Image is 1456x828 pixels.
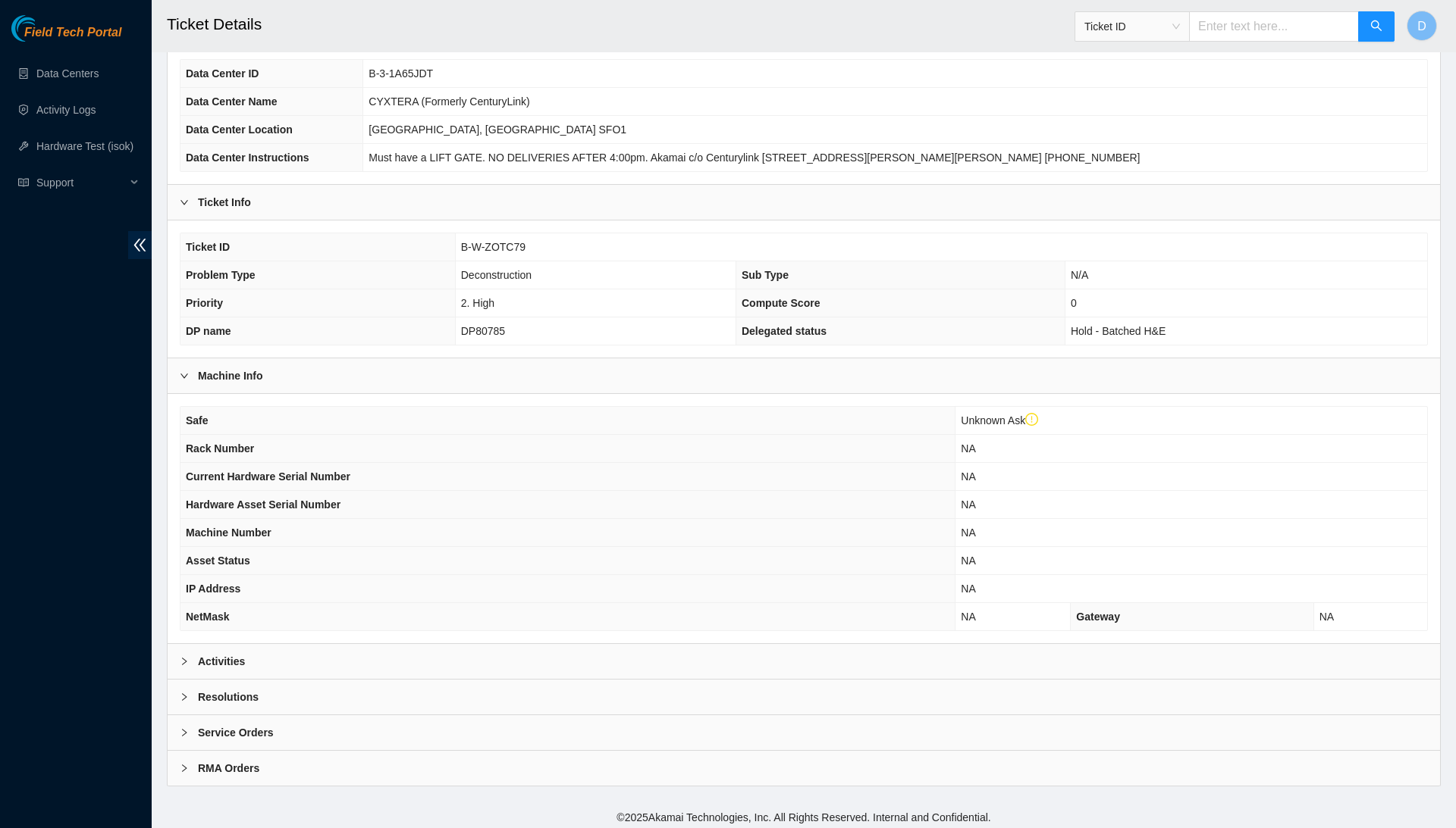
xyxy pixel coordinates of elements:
[168,715,1440,750] div: Service Orders
[36,67,99,80] a: Data Centers
[742,269,789,281] span: Sub Type
[961,470,975,483] span: NA
[186,241,230,253] span: Ticket ID
[186,95,278,108] span: Data Center Name
[1071,325,1166,337] span: Hold - Batched H&E
[198,689,259,705] b: Resolutions
[961,583,975,595] span: NA
[1189,11,1359,42] input: Enter text here...
[168,358,1440,393] div: Machine Info
[24,26,121,40] span: Field Tech Portal
[168,680,1440,714] div: Resolutions
[128,231,152,259] span: double-left
[168,185,1440,220] div: Ticket Info
[198,194,251,211] b: Ticket Info
[36,104,96,116] a: Activity Logs
[742,297,820,309] span: Compute Score
[1407,11,1437,41] button: D
[961,526,975,539] span: NA
[198,724,274,741] b: Service Orders
[461,325,505,337] span: DP80785
[168,751,1440,786] div: RMA Orders
[742,325,827,337] span: Delegated status
[1417,17,1426,36] span: D
[186,67,259,80] span: Data Center ID
[198,653,245,670] b: Activities
[186,152,309,164] span: Data Center Instructions
[186,583,240,595] span: IP Address
[198,760,259,776] b: RMA Orders
[369,123,626,136] span: [GEOGRAPHIC_DATA], [GEOGRAPHIC_DATA] SFO1
[186,470,350,483] span: Current Hardware Serial Number
[961,611,975,623] span: NA
[180,692,189,701] span: right
[461,241,526,253] span: B-W-ZOTC79
[461,269,532,281] span: Deconstruction
[1071,269,1088,281] span: N/A
[186,269,256,281] span: Problem Type
[180,764,189,773] span: right
[186,123,293,136] span: Data Center Location
[180,728,189,737] span: right
[1084,15,1180,38] span: Ticket ID
[180,657,189,666] span: right
[1358,11,1395,42] button: search
[180,371,189,380] span: right
[36,140,133,152] a: Hardware Test (isok)
[1319,611,1334,623] span: NA
[180,198,189,207] span: right
[186,414,209,426] span: Safe
[11,15,77,42] img: Akamai Technologies
[198,367,263,384] b: Machine Info
[961,442,975,455] span: NA
[1071,297,1077,309] span: 0
[1370,20,1382,34] span: search
[168,644,1440,679] div: Activities
[461,297,494,309] span: 2. High
[369,152,1140,164] span: Must have a LIFT GATE. NO DELIVERIES AFTER 4:00pm. Akamai c/o Centurylink [STREET_ADDRESS][PERSON...
[36,167,126,198] span: Support
[369,67,433,80] span: B-3-1A65JDT
[1025,413,1039,426] span: exclamation-circle
[369,95,529,108] span: CYXTERA (Formerly CenturyLink)
[186,555,250,567] span: Asset Status
[961,555,975,567] span: NA
[186,611,230,623] span: NetMask
[186,297,223,309] span: Priority
[186,498,340,511] span: Hardware Asset Serial Number
[11,27,121,47] a: Akamai TechnologiesField Tech Portal
[186,442,254,455] span: Rack Number
[1076,611,1120,623] span: Gateway
[186,526,271,539] span: Machine Number
[186,325,231,337] span: DP name
[18,177,29,188] span: read
[961,414,1038,426] span: Unknown Ask
[961,498,975,511] span: NA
